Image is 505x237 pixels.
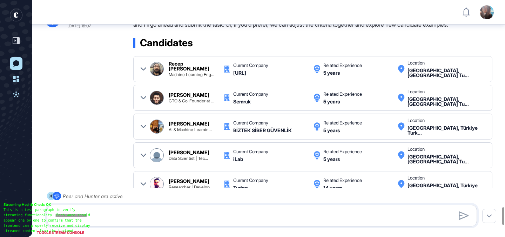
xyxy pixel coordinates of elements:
[169,185,213,189] div: Researcher | Developer | Designer
[169,179,209,184] div: [PERSON_NAME]
[140,38,193,48] span: Candidates
[233,99,251,104] div: Semruk
[233,149,268,154] div: Current Company
[169,73,214,77] div: Machine Learning Engineer
[408,97,485,107] div: Istanbul, Türkiye Turkey Turkey
[169,99,214,103] div: CTO & Co-Founder at Semruk Teknoloji
[169,156,208,161] div: Data Scientist | Tech Lead at iLab Ventures
[323,128,340,133] div: 5 years
[63,192,123,201] div: Peer and Hunter are active
[323,63,362,68] div: Related Experience
[169,150,209,155] div: [PERSON_NAME]
[408,126,485,135] div: Ankara, Türkiye Turkey Turkey
[10,9,22,21] div: entrapeer-logo
[323,185,342,190] div: 14 years
[408,61,425,65] div: Location
[323,149,362,154] div: Related Experience
[233,121,268,125] div: Current Company
[323,70,340,75] div: 5 years
[67,24,91,28] div: [DATE] 16:07
[233,185,248,190] div: Turing
[150,91,163,104] img: Fatih Teke
[480,5,494,19] img: user-avatar
[408,183,485,193] div: Ankara, Türkiye Turkey Turkey
[233,92,268,96] div: Current Company
[408,68,485,78] div: Istanbul, Türkiye Turkey Turkey
[408,89,425,94] div: Location
[323,121,362,125] div: Related Experience
[169,121,209,126] div: [PERSON_NAME]
[233,70,246,75] div: NexStrat.ai
[233,63,268,68] div: Current Company
[408,118,425,123] div: Location
[408,176,425,180] div: Location
[35,228,86,237] div: TOGGLE STREAM CONSOLE
[233,128,292,133] div: BİZTEK SİBER GÜVENLİK
[169,128,212,132] div: AI & Machine Learning Engineer | Software Developer | Junior DevSecOps
[323,157,340,162] div: 5 years
[233,178,268,183] div: Current Company
[323,178,362,183] div: Related Experience
[408,154,485,164] div: Istanbul, Türkiye Turkey Turkey
[323,99,340,104] div: 5 years
[233,157,243,162] div: iLab
[150,149,163,162] img: Afra Arslan
[169,61,220,71] div: Recep [PERSON_NAME]
[150,62,163,76] img: Recep Ahmet Sarıtekin
[150,177,163,191] img: Ozan Yetkin
[408,147,425,151] div: Location
[323,92,362,96] div: Related Experience
[169,93,209,97] div: [PERSON_NAME]
[150,120,163,133] img: Yağız Yaman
